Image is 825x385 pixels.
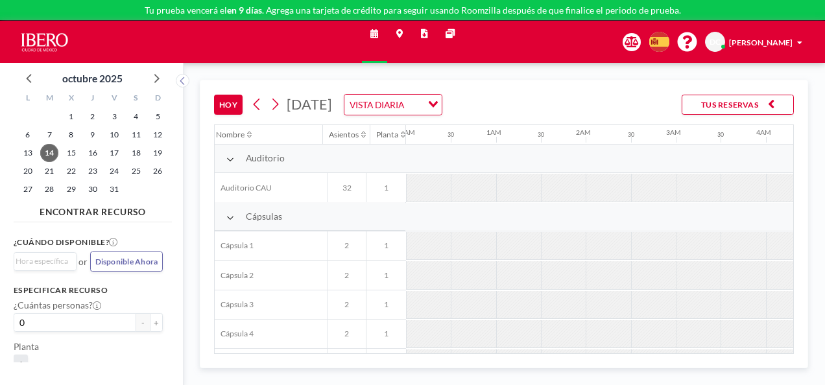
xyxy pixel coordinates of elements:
span: [DATE] [287,96,332,113]
span: viernes, 24 de octubre de 2025 [105,162,123,180]
div: M [38,91,60,108]
div: octubre 2025 [62,69,123,87]
span: Cápsulas [246,211,282,222]
button: Disponible Ahora [90,251,163,272]
span: viernes, 31 de octubre de 2025 [105,180,123,198]
span: viernes, 3 de octubre de 2025 [105,108,123,126]
span: lunes, 6 de octubre de 2025 [19,126,37,144]
span: viernes, 10 de octubre de 2025 [105,126,123,144]
b: en 9 días [227,5,262,16]
div: 3AM [666,128,681,137]
span: Cápsula 2 [215,270,254,280]
span: [PERSON_NAME] [729,38,793,47]
span: domingo, 12 de octubre de 2025 [149,126,167,144]
span: 1 [366,299,406,309]
span: viernes, 17 de octubre de 2025 [105,144,123,162]
div: 4AM [756,128,771,137]
div: L [17,91,38,108]
span: miércoles, 8 de octubre de 2025 [62,126,80,144]
div: Search for option [14,253,76,270]
span: Cápsula 1 [215,240,254,250]
div: Planta [376,130,398,139]
div: X [60,91,82,108]
span: martes, 28 de octubre de 2025 [40,180,58,198]
span: sábado, 25 de octubre de 2025 [127,162,145,180]
div: V [104,91,125,108]
span: jueves, 23 de octubre de 2025 [84,162,102,180]
span: jueves, 9 de octubre de 2025 [84,126,102,144]
button: TUS RESERVAS [682,95,794,115]
div: J [82,91,103,108]
span: or [78,256,88,267]
span: lunes, 13 de octubre de 2025 [19,144,37,162]
img: organization-logo [18,30,71,53]
span: miércoles, 29 de octubre de 2025 [62,180,80,198]
span: domingo, 26 de octubre de 2025 [149,162,167,180]
span: jueves, 30 de octubre de 2025 [84,180,102,198]
span: 1 [18,359,23,370]
span: 2 [328,270,366,280]
span: domingo, 19 de octubre de 2025 [149,144,167,162]
span: domingo, 5 de octubre de 2025 [149,108,167,126]
div: Asientos [329,130,359,139]
span: 2 [328,240,366,250]
span: miércoles, 15 de octubre de 2025 [62,144,80,162]
span: 32 [328,183,366,192]
span: 2 [328,329,366,338]
input: Search for option [16,255,69,268]
span: Auditorio [246,152,285,163]
span: sábado, 18 de octubre de 2025 [127,144,145,162]
span: Cápsula 4 [215,329,254,338]
h4: ENCONTRAR RECURSO [14,202,172,217]
span: 2 [328,299,366,309]
label: Planta [14,341,39,352]
span: Cápsula 3 [215,299,254,309]
div: D [147,91,169,108]
span: 1 [366,270,406,280]
span: Disponible Ahora [95,257,158,266]
div: 30 [538,132,544,139]
span: sábado, 4 de octubre de 2025 [127,108,145,126]
div: 30 [717,132,724,139]
span: martes, 14 de octubre de 2025 [40,144,58,162]
span: miércoles, 22 de octubre de 2025 [62,162,80,180]
span: DC [710,37,721,47]
span: miércoles, 1 de octubre de 2025 [62,108,80,126]
button: HOY [214,95,243,115]
span: jueves, 2 de octubre de 2025 [84,108,102,126]
div: 1AM [486,128,501,137]
span: lunes, 27 de octubre de 2025 [19,180,37,198]
button: - [136,313,150,332]
div: 2AM [576,128,591,137]
span: VISTA DIARIA [347,97,406,112]
span: martes, 7 de octubre de 2025 [40,126,58,144]
div: S [125,91,147,108]
span: lunes, 20 de octubre de 2025 [19,162,37,180]
div: Nombre [216,130,245,139]
span: Auditorio CAU [215,183,272,192]
div: 30 [448,132,454,139]
span: 1 [366,183,406,192]
div: 30 [628,132,634,139]
div: Search for option [344,95,442,115]
span: 1 [366,329,406,338]
button: + [150,313,163,332]
span: sábado, 11 de octubre de 2025 [127,126,145,144]
input: Search for option [407,97,420,112]
span: martes, 21 de octubre de 2025 [40,162,58,180]
h3: Especificar recurso [14,285,163,295]
span: 1 [366,240,406,250]
span: jueves, 16 de octubre de 2025 [84,144,102,162]
label: ¿Cuántas personas? [14,299,102,310]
